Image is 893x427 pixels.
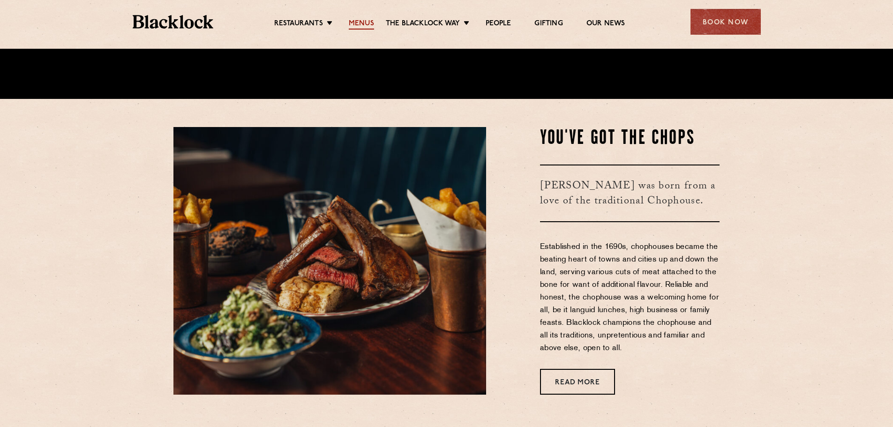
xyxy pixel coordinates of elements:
p: Established in the 1690s, chophouses became the beating heart of towns and cities up and down the... [540,241,720,355]
a: Menus [349,19,374,30]
a: Our News [586,19,625,30]
h2: You've Got The Chops [540,127,720,150]
a: Read More [540,369,615,395]
div: Book Now [690,9,761,35]
a: Restaurants [274,19,323,30]
img: BL_Textured_Logo-footer-cropped.svg [133,15,214,29]
a: People [486,19,511,30]
a: The Blacklock Way [386,19,460,30]
h3: [PERSON_NAME] was born from a love of the traditional Chophouse. [540,165,720,222]
a: Gifting [534,19,563,30]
